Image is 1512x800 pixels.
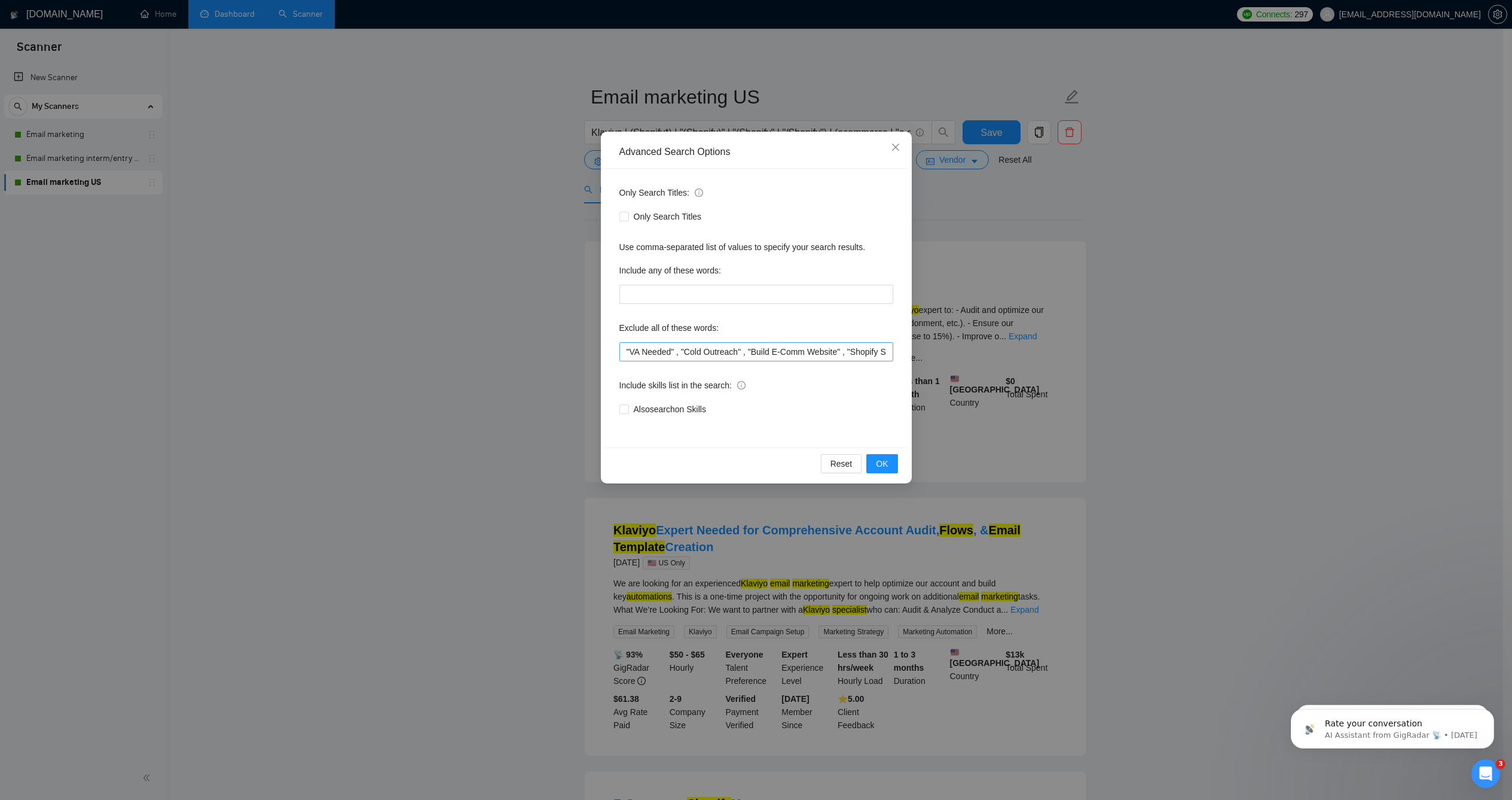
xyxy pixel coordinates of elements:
[866,454,897,473] button: OK
[619,145,893,159] div: Advanced Search Options
[891,142,900,152] span: close
[619,261,721,280] label: Include any of these words:
[1273,684,1512,768] iframe: Intercom notifications message
[1496,759,1505,769] span: 3
[876,457,888,470] span: OK
[830,457,853,470] span: Reset
[619,318,719,337] label: Exclude all of these words:
[879,132,912,164] button: Close
[821,454,862,473] button: Reset
[737,381,746,390] span: info-circle
[619,241,893,254] div: Use comma-separated list of values to specify your search results.
[1471,759,1500,788] iframe: Intercom live chat
[619,379,746,392] span: Include skills list in the search:
[629,210,707,223] span: Only Search Titles
[695,188,703,197] span: info-circle
[619,186,703,199] span: Only Search Titles:
[629,403,711,416] span: Also search on Skills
